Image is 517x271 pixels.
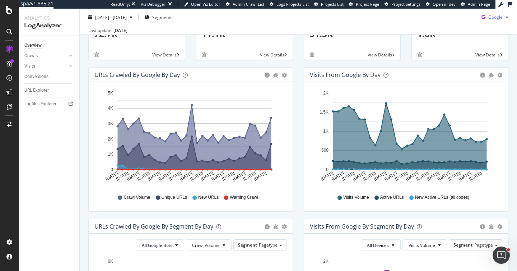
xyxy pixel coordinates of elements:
span: Project Settings [391,1,420,7]
span: Admin Page [468,1,490,7]
text: [DATE] [168,171,182,182]
span: Warning Crawl [230,194,258,201]
span: All Devices [367,242,389,248]
div: URLs Crawled by Google By Segment By Day [94,223,213,230]
text: [DATE] [232,171,246,182]
text: [DATE] [104,171,119,182]
span: Pagetype [259,242,278,248]
button: Google [479,12,511,23]
div: gear [497,73,502,78]
text: 1K [108,152,113,157]
text: [DATE] [253,171,267,182]
div: gear [282,224,287,229]
a: Projects List [314,1,344,7]
text: [DATE] [190,171,204,182]
a: Conversions [24,73,74,81]
div: bug [417,52,422,57]
div: gear [497,224,502,229]
span: Admin Crawl List [233,1,264,7]
div: circle-info [265,73,270,78]
text: [DATE] [426,171,441,182]
div: Visits from Google by day [310,71,381,78]
span: Unique URLs [162,194,187,201]
text: [DATE] [211,171,225,182]
div: Conversions [24,73,48,81]
span: Pagetype [474,242,493,248]
text: 5K [108,91,113,96]
button: Crawl Volume [186,239,232,251]
div: Viz Debugger: [141,1,167,7]
div: bug [489,224,494,229]
div: Analytics [24,14,74,22]
iframe: Intercom live chat [493,247,510,264]
span: Segment [238,242,257,248]
a: Logfiles Explorer [24,100,74,108]
text: [DATE] [341,171,355,182]
text: 2K [323,259,329,264]
span: View Details [475,52,500,58]
span: Google [488,14,503,20]
span: Logs Projects List [276,1,309,7]
text: [DATE] [147,171,161,182]
text: 1.5K [320,110,329,115]
div: gear [282,73,287,78]
span: Active URLs [380,194,404,201]
a: Admin Page [461,1,490,7]
text: 4K [108,106,113,111]
span: Open Viz Editor [191,1,220,7]
svg: A chart. [310,88,502,188]
svg: A chart. [94,88,287,188]
text: [DATE] [447,171,462,182]
div: Visits [24,63,35,70]
text: 500 [321,148,329,153]
div: circle-info [480,224,485,229]
text: [DATE] [437,171,451,182]
button: All Devices [361,239,401,251]
span: Projects List [321,1,344,7]
text: 6K [108,259,113,264]
text: [DATE] [115,171,130,182]
div: ReadOnly: [111,1,130,7]
text: [DATE] [200,171,214,182]
text: 0 [111,167,113,172]
span: [DATE] - [DATE] [95,14,127,20]
a: Overview [24,42,74,49]
text: [DATE] [405,171,419,182]
text: 1K [323,129,329,134]
text: [DATE] [320,171,334,182]
span: View Details [368,52,392,58]
text: [DATE] [126,171,140,182]
div: circle-info [480,73,485,78]
div: bug [489,73,494,78]
div: bug [309,52,315,57]
text: [DATE] [331,171,345,182]
a: Open Viz Editor [184,1,220,7]
div: Visits from Google By Segment By Day [310,223,414,230]
span: Visits Volume [409,242,435,248]
text: [DATE] [362,171,377,182]
span: Open in dev [433,1,456,7]
span: Project Page [356,1,379,7]
button: [DATE] - [DATE] [85,12,135,23]
div: bug [94,52,99,57]
div: bug [273,224,278,229]
a: Crawls [24,52,67,60]
text: [DATE] [242,171,257,182]
text: 2K [323,91,329,96]
span: Segments [152,14,172,20]
text: [DATE] [458,171,472,182]
div: LogAnalyzer [24,22,74,30]
text: [DATE] [469,171,483,182]
button: Visits Volume [402,239,447,251]
span: View Details [260,52,284,58]
a: Admin Crawl List [226,1,264,7]
div: bug [202,52,207,57]
span: New URLs [198,194,219,201]
a: URL Explorer [24,87,74,94]
div: Crawls [24,52,38,60]
span: Crawl Volume [124,194,150,201]
div: Overview [24,42,42,49]
text: [DATE] [415,171,430,182]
